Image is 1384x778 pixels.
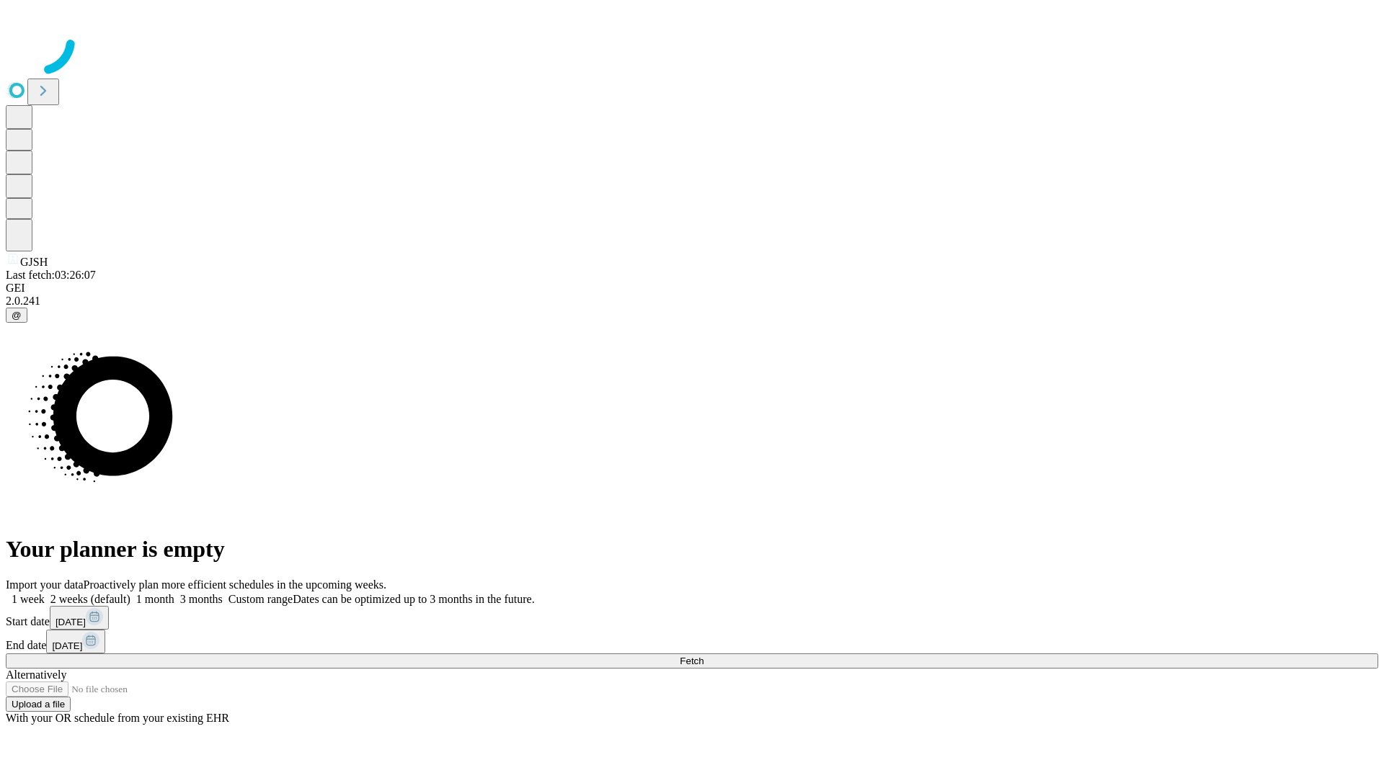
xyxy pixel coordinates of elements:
[20,256,48,268] span: GJSH
[6,630,1378,653] div: End date
[6,295,1378,308] div: 2.0.241
[6,282,1378,295] div: GEI
[6,653,1378,669] button: Fetch
[6,697,71,712] button: Upload a file
[50,593,130,605] span: 2 weeks (default)
[229,593,293,605] span: Custom range
[6,269,96,281] span: Last fetch: 03:26:07
[6,606,1378,630] div: Start date
[50,606,109,630] button: [DATE]
[293,593,534,605] span: Dates can be optimized up to 3 months in the future.
[6,536,1378,563] h1: Your planner is empty
[180,593,223,605] span: 3 months
[12,593,45,605] span: 1 week
[46,630,105,653] button: [DATE]
[6,669,66,681] span: Alternatively
[84,578,386,591] span: Proactively plan more efficient schedules in the upcoming weeks.
[680,656,704,666] span: Fetch
[6,578,84,591] span: Import your data
[136,593,174,605] span: 1 month
[6,712,229,724] span: With your OR schedule from your existing EHR
[52,640,82,651] span: [DATE]
[56,617,86,627] span: [DATE]
[6,308,27,323] button: @
[12,310,22,321] span: @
